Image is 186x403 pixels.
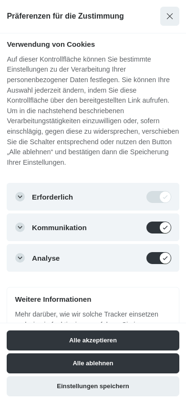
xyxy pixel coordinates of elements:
div: Weitere Informationen [15,295,91,303]
button: Modal schließen [160,7,179,26]
p: Mehr darüber, wie wir solche Tracker einsetzen und wie sie funktionieren, erfahren Sie in unserer... [15,309,171,371]
div: Verwendung von Cookies [7,40,95,48]
button: Alle ablehnen [7,353,179,373]
h2: Präferenzen für die Zustimmung [7,12,145,21]
button: Einstellungen speichern [7,376,179,396]
button: Alle akzeptieren [7,330,179,350]
button: Analyse [7,244,179,272]
button: Kommunikation [7,213,179,241]
button: Erforderlich [7,183,179,211]
p: Auf dieser Kontrollfläche können Sie bestimmte Einstellungen zu der Verarbeitung Ihrer personenbe... [7,54,179,168]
